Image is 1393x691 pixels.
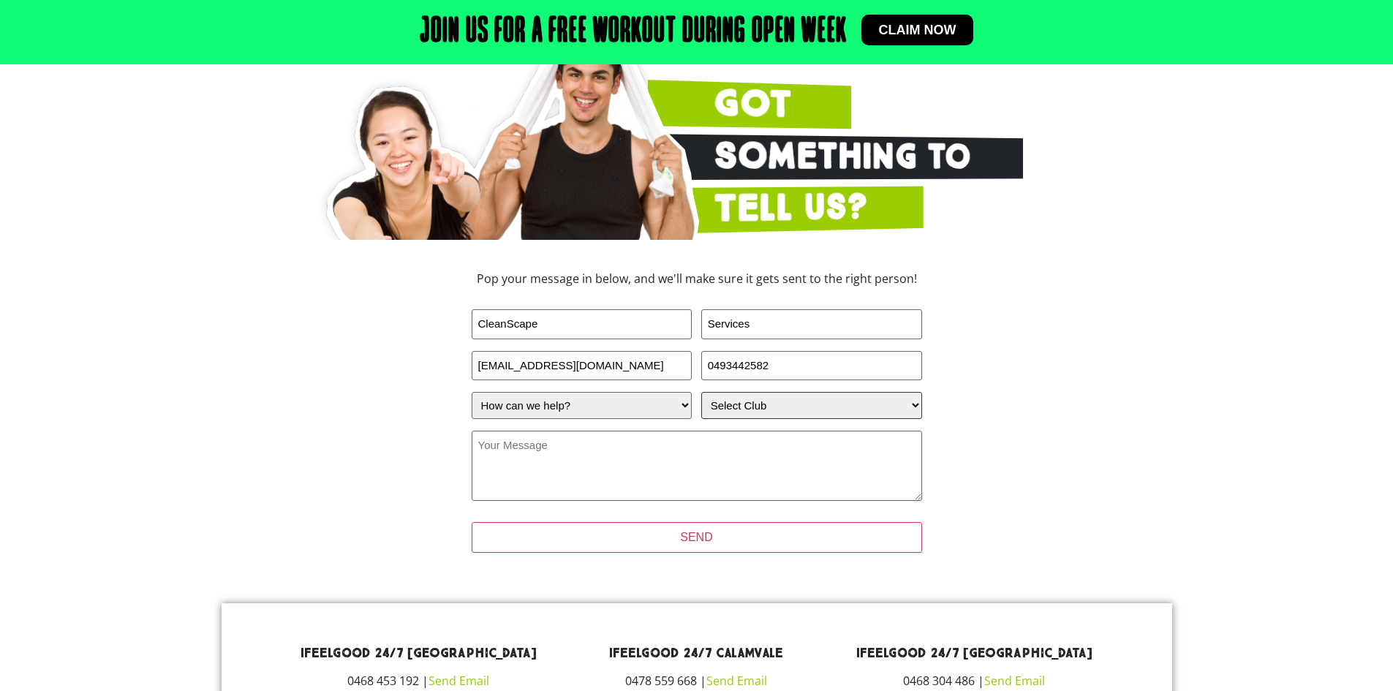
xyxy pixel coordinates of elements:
[879,23,956,37] span: Claim now
[472,309,692,339] input: FIRST NAME
[472,522,922,553] input: SEND
[706,673,767,689] a: Send Email
[420,15,847,50] h2: Join us for a free workout during open week
[429,673,489,689] a: Send Email
[609,645,783,662] a: ifeelgood 24/7 Calamvale
[846,675,1102,687] h3: 0468 304 486 |
[856,645,1092,662] a: ifeelgood 24/7 [GEOGRAPHIC_DATA]
[301,645,537,662] a: ifeelgood 24/7 [GEOGRAPHIC_DATA]
[701,309,922,339] input: LAST NAME
[472,351,692,381] input: Email
[861,15,974,45] a: Claim now
[568,675,824,687] h3: 0478 559 668 |
[701,351,922,381] input: PHONE
[375,273,1019,284] h3: Pop your message in below, and we'll make sure it gets sent to the right person!
[291,675,547,687] h3: 0468 453 192 |
[984,673,1045,689] a: Send Email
